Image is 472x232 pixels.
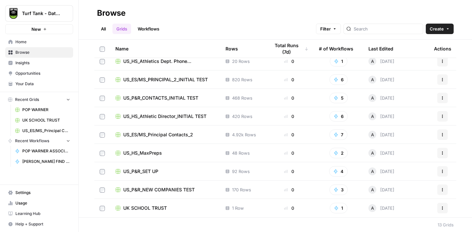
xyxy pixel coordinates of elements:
[115,131,215,138] a: US_ES/MS_Principal Contacts_2
[15,211,70,217] span: Learning Hub
[115,150,215,156] a: US_HS_MaxPreps
[371,95,374,101] span: A
[5,37,73,47] a: Home
[5,58,73,68] a: Insights
[31,26,41,32] span: New
[12,105,73,115] a: POP WARNER
[22,159,70,164] span: [PERSON_NAME] FIND ADDRESS
[438,222,454,228] div: 13 Grids
[123,168,158,175] span: US_P&R_SET UP
[368,167,394,175] div: [DATE]
[329,129,347,140] button: 7
[371,150,374,156] span: A
[371,205,374,211] span: A
[368,57,394,65] div: [DATE]
[123,113,206,120] span: US_HS_Athletic Director_INITIAL TEST
[319,40,353,58] div: # of Workflows
[22,10,62,17] span: Turf Tank - Data Team
[8,8,19,19] img: Turf Tank - Data Team Logo
[232,186,251,193] span: 170 Rows
[5,47,73,58] a: Browse
[5,95,73,105] button: Recent Grids
[371,131,374,138] span: A
[316,24,341,34] button: Filter
[22,128,70,134] span: US_ES/MS_Principal Contacts_1
[371,113,374,120] span: A
[15,81,70,87] span: Your Data
[270,113,308,120] div: 0
[5,208,73,219] a: Learning Hub
[368,186,394,194] div: [DATE]
[232,150,250,156] span: 48 Rows
[115,58,215,65] a: US_HS_Athletics Dept. Phone Number_INITIAL TEST
[115,76,215,83] a: US_ES/MS_PRINCIPAL_2_INITIAL TEST
[15,138,49,144] span: Recent Workflows
[12,156,73,167] a: [PERSON_NAME] FIND ADDRESS
[115,205,215,211] a: UK SCHOOL TRUST
[270,76,308,83] div: 0
[270,131,308,138] div: 0
[115,168,215,175] a: US_P&R_SET UP
[270,95,308,101] div: 0
[371,58,374,65] span: A
[368,149,394,157] div: [DATE]
[15,70,70,76] span: Opportunities
[115,186,215,193] a: US_P&R_NEW COMPANIES TEST
[232,168,250,175] span: 92 Rows
[12,146,73,156] a: POP WARNER ASSOCIATION FINDER
[434,40,451,58] div: Actions
[368,112,394,120] div: [DATE]
[270,40,308,58] div: Total Runs (7d)
[123,76,208,83] span: US_ES/MS_PRINCIPAL_2_INITIAL TEST
[97,8,126,18] div: Browse
[232,205,244,211] span: 1 Row
[270,205,308,211] div: 0
[5,198,73,208] a: Usage
[368,76,394,84] div: [DATE]
[123,205,167,211] span: UK SCHOOL TRUST
[15,49,70,55] span: Browse
[232,76,252,83] span: 820 Rows
[22,107,70,113] span: POP WARNER
[134,24,163,34] a: Workflows
[329,148,348,158] button: 2
[329,93,348,103] button: 5
[123,150,162,156] span: US_HS_MaxPreps
[15,190,70,196] span: Settings
[270,186,308,193] div: 0
[12,115,73,126] a: UK SCHOOL TRUST
[330,203,347,213] button: 1
[329,74,348,85] button: 6
[22,148,70,154] span: POP WARNER ASSOCIATION FINDER
[5,187,73,198] a: Settings
[115,40,215,58] div: Name
[270,58,308,65] div: 0
[270,168,308,175] div: 0
[226,40,238,58] div: Rows
[329,111,348,122] button: 6
[115,113,215,120] a: US_HS_Athletic Director_INITIAL TEST
[371,168,374,175] span: A
[123,186,195,193] span: US_P&R_NEW COMPANIES TEST
[5,79,73,89] a: Your Data
[371,186,374,193] span: A
[5,136,73,146] button: Recent Workflows
[368,94,394,102] div: [DATE]
[97,24,110,34] a: All
[15,39,70,45] span: Home
[354,26,420,32] input: Search
[123,58,215,65] span: US_HS_Athletics Dept. Phone Number_INITIAL TEST
[5,24,73,34] button: New
[22,117,70,123] span: UK SCHOOL TRUST
[329,166,348,177] button: 4
[123,95,198,101] span: US_P&R_CONTACTS_INITIAL TEST
[270,150,308,156] div: 0
[368,131,394,139] div: [DATE]
[15,97,39,103] span: Recent Grids
[368,204,394,212] div: [DATE]
[426,24,454,34] button: Create
[15,200,70,206] span: Usage
[320,26,331,32] span: Filter
[371,76,374,83] span: A
[232,113,252,120] span: 420 Rows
